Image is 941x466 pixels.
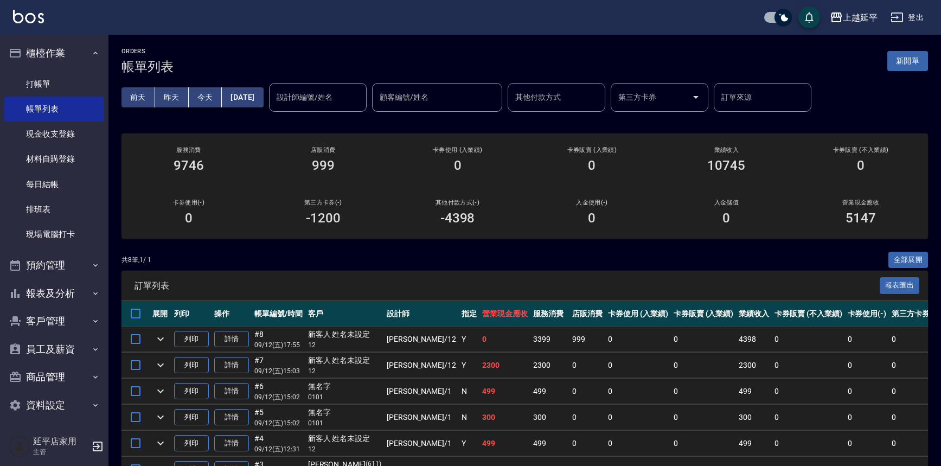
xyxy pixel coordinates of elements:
[121,87,155,107] button: 前天
[4,146,104,171] a: 材料自購登錄
[152,409,169,425] button: expand row
[185,210,193,226] h3: 0
[736,301,772,327] th: 業績收入
[384,353,459,378] td: [PERSON_NAME] /12
[4,222,104,247] a: 現場電腦打卡
[254,366,303,376] p: 09/12 (五) 15:03
[152,435,169,451] button: expand row
[806,199,915,206] h2: 營業現金應收
[308,418,381,428] p: 0101
[672,146,780,154] h2: 業績收入
[605,379,671,404] td: 0
[174,383,209,400] button: 列印
[254,340,303,350] p: 09/12 (五) 17:55
[880,280,920,290] a: 報表匯出
[889,353,941,378] td: 0
[846,210,876,226] h3: 5147
[4,279,104,308] button: 報表及分析
[312,158,335,173] h3: 999
[459,301,479,327] th: 指定
[135,146,243,154] h3: 服務消費
[121,255,151,265] p: 共 8 筆, 1 / 1
[772,431,844,456] td: 0
[174,357,209,374] button: 列印
[404,146,512,154] h2: 卡券使用 (入業績)
[214,331,249,348] a: 詳情
[880,277,920,294] button: 報表匯出
[479,301,530,327] th: 營業現金應收
[254,444,303,454] p: 09/12 (五) 12:31
[33,436,88,447] h5: 延平店家用
[384,405,459,430] td: [PERSON_NAME] /1
[687,88,705,106] button: Open
[214,409,249,426] a: 詳情
[671,431,737,456] td: 0
[736,327,772,352] td: 4398
[479,327,530,352] td: 0
[4,97,104,122] a: 帳單列表
[4,39,104,67] button: 櫃檯作業
[308,366,381,376] p: 12
[150,301,171,327] th: 展開
[825,7,882,29] button: 上越延平
[308,340,381,350] p: 12
[459,405,479,430] td: N
[308,381,381,392] div: 無名字
[845,431,889,456] td: 0
[845,353,889,378] td: 0
[530,405,570,430] td: 300
[479,379,530,404] td: 499
[459,431,479,456] td: Y
[605,431,671,456] td: 0
[308,444,381,454] p: 12
[308,392,381,402] p: 0101
[459,353,479,378] td: Y
[4,122,104,146] a: 現金收支登錄
[384,379,459,404] td: [PERSON_NAME] /1
[671,327,737,352] td: 0
[306,210,341,226] h3: -1200
[843,11,878,24] div: 上越延平
[214,435,249,452] a: 詳情
[459,379,479,404] td: N
[212,301,252,327] th: 操作
[537,146,646,154] h2: 卡券販賣 (入業績)
[736,353,772,378] td: 2300
[530,379,570,404] td: 499
[889,405,941,430] td: 0
[569,327,605,352] td: 999
[845,405,889,430] td: 0
[479,431,530,456] td: 499
[671,353,737,378] td: 0
[889,327,941,352] td: 0
[530,327,570,352] td: 3399
[121,59,174,74] h3: 帳單列表
[887,51,928,71] button: 新開單
[121,48,174,55] h2: ORDERS
[588,210,596,226] h3: 0
[214,357,249,374] a: 詳情
[254,392,303,402] p: 09/12 (五) 15:02
[174,409,209,426] button: 列印
[174,158,204,173] h3: 9746
[254,418,303,428] p: 09/12 (五) 15:02
[4,335,104,363] button: 員工及薪資
[845,327,889,352] td: 0
[252,405,305,430] td: #5
[13,10,44,23] img: Logo
[772,379,844,404] td: 0
[772,327,844,352] td: 0
[736,379,772,404] td: 499
[440,210,475,226] h3: -4398
[569,405,605,430] td: 0
[214,383,249,400] a: 詳情
[588,158,596,173] h3: 0
[672,199,780,206] h2: 入金儲值
[384,301,459,327] th: 設計師
[4,72,104,97] a: 打帳單
[537,199,646,206] h2: 入金使用(-)
[479,405,530,430] td: 300
[269,146,377,154] h2: 店販消費
[605,405,671,430] td: 0
[736,431,772,456] td: 499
